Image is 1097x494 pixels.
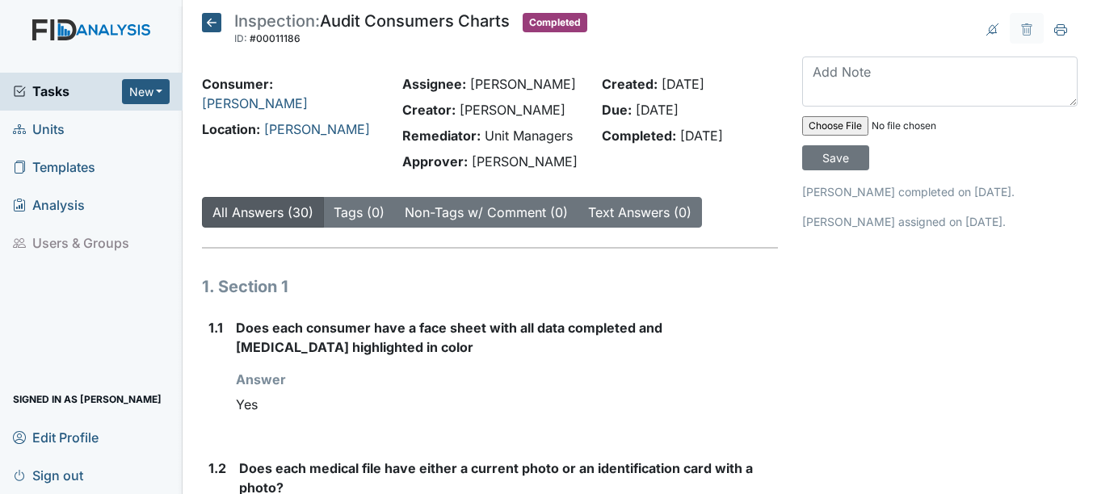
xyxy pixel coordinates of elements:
[13,82,122,101] a: Tasks
[523,13,587,32] span: Completed
[202,197,324,228] button: All Answers (30)
[662,76,704,92] span: [DATE]
[234,32,247,44] span: ID:
[13,463,83,488] span: Sign out
[202,274,777,299] h1: 1. Section 1
[13,117,65,142] span: Units
[802,183,1078,200] p: [PERSON_NAME] completed on [DATE].
[208,458,226,478] label: 1.2
[202,121,260,137] strong: Location:
[208,318,223,337] label: 1.1
[402,128,481,144] strong: Remediator:
[472,153,578,170] span: [PERSON_NAME]
[323,197,395,228] button: Tags (0)
[264,121,370,137] a: [PERSON_NAME]
[680,128,723,144] span: [DATE]
[602,102,632,118] strong: Due:
[236,318,777,357] label: Does each consumer have a face sheet with all data completed and [MEDICAL_DATA] highlighted in color
[236,371,286,387] strong: Answer
[122,79,170,104] button: New
[13,193,85,218] span: Analysis
[202,95,308,111] a: [PERSON_NAME]
[602,76,658,92] strong: Created:
[485,128,573,144] span: Unit Managers
[602,128,676,144] strong: Completed:
[578,197,702,228] button: Text Answers (0)
[405,204,568,220] a: Non-Tags w/ Comment (0)
[402,102,456,118] strong: Creator:
[13,387,162,412] span: Signed in as [PERSON_NAME]
[234,13,510,48] div: Audit Consumers Charts
[234,11,320,31] span: Inspection:
[460,102,565,118] span: [PERSON_NAME]
[236,389,777,420] div: Yes
[402,153,468,170] strong: Approver:
[394,197,578,228] button: Non-Tags w/ Comment (0)
[588,204,691,220] a: Text Answers (0)
[13,155,95,180] span: Templates
[802,145,869,170] input: Save
[802,213,1078,230] p: [PERSON_NAME] assigned on [DATE].
[250,32,301,44] span: #00011186
[470,76,576,92] span: [PERSON_NAME]
[636,102,679,118] span: [DATE]
[202,76,273,92] strong: Consumer:
[334,204,385,220] a: Tags (0)
[212,204,313,220] a: All Answers (30)
[402,76,466,92] strong: Assignee:
[13,425,99,450] span: Edit Profile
